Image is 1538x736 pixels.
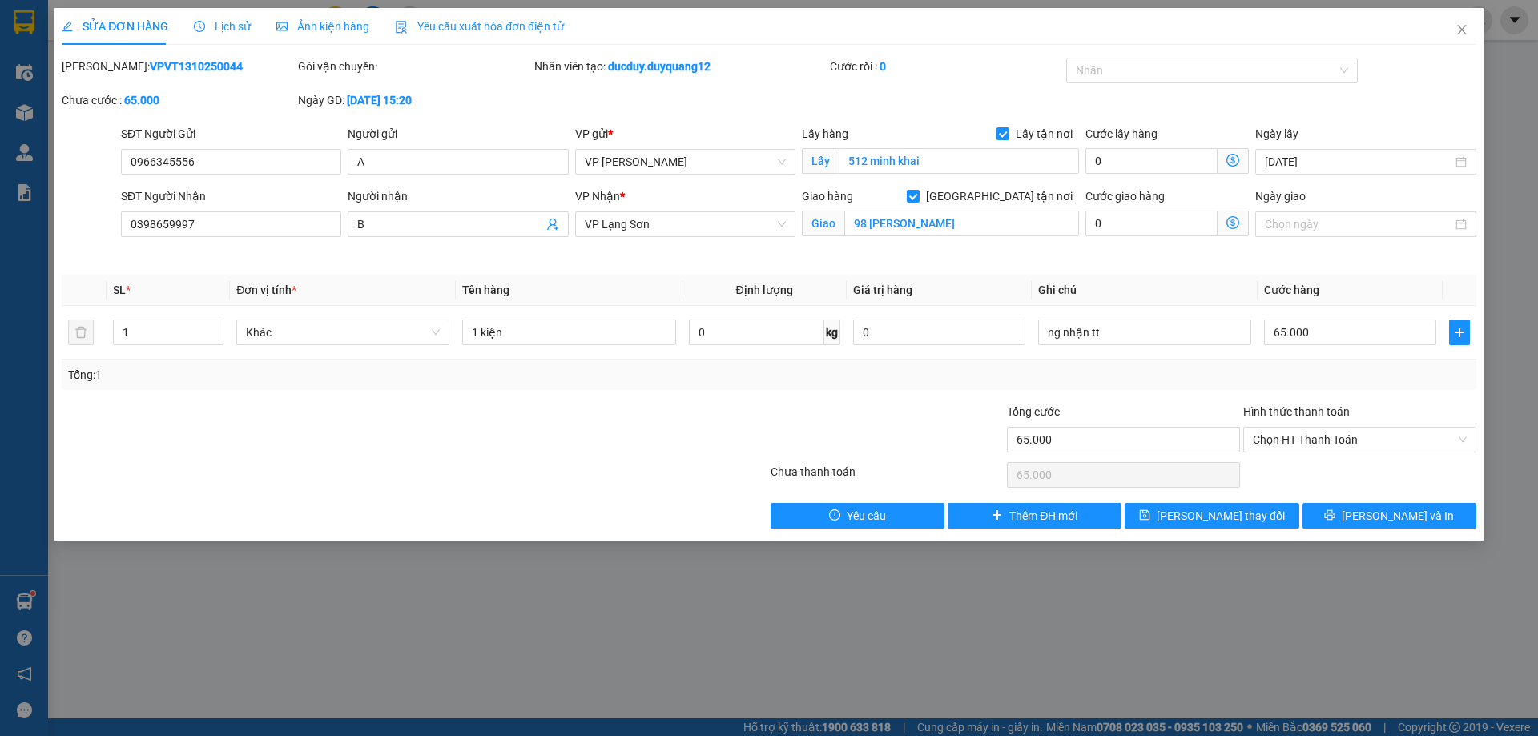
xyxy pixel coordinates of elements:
[824,320,840,345] span: kg
[62,58,295,75] div: [PERSON_NAME]:
[276,21,288,32] span: picture
[1342,507,1454,525] span: [PERSON_NAME] và In
[1085,190,1165,203] label: Cước giao hàng
[1032,275,1258,306] th: Ghi chú
[395,20,564,33] span: Yêu cầu xuất hóa đơn điện tử
[992,509,1003,522] span: plus
[1243,405,1350,418] label: Hình thức thanh toán
[1038,320,1251,345] input: Ghi Chú
[298,58,531,75] div: Gói vận chuyển:
[298,91,531,109] div: Ngày GD:
[1265,215,1451,233] input: Ngày giao
[1265,153,1451,171] input: Ngày lấy
[585,150,786,174] span: VP Minh Khai
[62,91,295,109] div: Chưa cước :
[1253,428,1467,452] span: Chọn HT Thanh Toán
[853,284,912,296] span: Giá trị hàng
[1226,216,1239,229] span: dollar-circle
[395,21,408,34] img: icon
[1007,405,1060,418] span: Tổng cước
[1439,8,1484,53] button: Close
[546,218,559,231] span: user-add
[194,21,205,32] span: clock-circle
[1302,503,1476,529] button: printer[PERSON_NAME] và In
[1125,503,1298,529] button: save[PERSON_NAME] thay đổi
[844,211,1079,236] input: Giao tận nơi
[246,320,440,344] span: Khác
[575,125,795,143] div: VP gửi
[1009,125,1079,143] span: Lấy tận nơi
[347,94,412,107] b: [DATE] 15:20
[1085,127,1158,140] label: Cước lấy hàng
[1139,509,1150,522] span: save
[920,187,1079,205] span: [GEOGRAPHIC_DATA] tận nơi
[802,148,839,174] span: Lấy
[1450,326,1469,339] span: plus
[68,366,594,384] div: Tổng: 1
[348,125,568,143] div: Người gửi
[829,509,840,522] span: exclamation-circle
[462,320,675,345] input: VD: Bàn, Ghế
[348,187,568,205] div: Người nhận
[830,58,1063,75] div: Cước rồi :
[121,187,341,205] div: SĐT Người Nhận
[236,284,296,296] span: Đơn vị tính
[68,320,94,345] button: delete
[1255,127,1298,140] label: Ngày lấy
[769,463,1005,491] div: Chưa thanh toán
[113,284,126,296] span: SL
[608,60,711,73] b: ducduy.duyquang12
[847,507,886,525] span: Yêu cầu
[534,58,827,75] div: Nhân viên tạo:
[194,20,251,33] span: Lịch sử
[1324,509,1335,522] span: printer
[150,60,243,73] b: VPVT1310250044
[1455,23,1468,36] span: close
[121,125,341,143] div: SĐT Người Gửi
[1226,154,1239,167] span: dollar-circle
[736,284,793,296] span: Định lượng
[585,212,786,236] span: VP Lạng Sơn
[62,21,73,32] span: edit
[948,503,1121,529] button: plusThêm ĐH mới
[839,148,1079,174] input: Lấy tận nơi
[802,190,853,203] span: Giao hàng
[802,127,848,140] span: Lấy hàng
[802,211,844,236] span: Giao
[771,503,944,529] button: exclamation-circleYêu cầu
[276,20,369,33] span: Ảnh kiện hàng
[1255,190,1306,203] label: Ngày giao
[62,20,168,33] span: SỬA ĐƠN HÀNG
[1449,320,1470,345] button: plus
[1157,507,1285,525] span: [PERSON_NAME] thay đổi
[462,284,509,296] span: Tên hàng
[575,190,620,203] span: VP Nhận
[880,60,886,73] b: 0
[124,94,159,107] b: 65.000
[1085,211,1218,236] input: Cước giao hàng
[1009,507,1077,525] span: Thêm ĐH mới
[1264,284,1319,296] span: Cước hàng
[1085,148,1218,174] input: Cước lấy hàng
